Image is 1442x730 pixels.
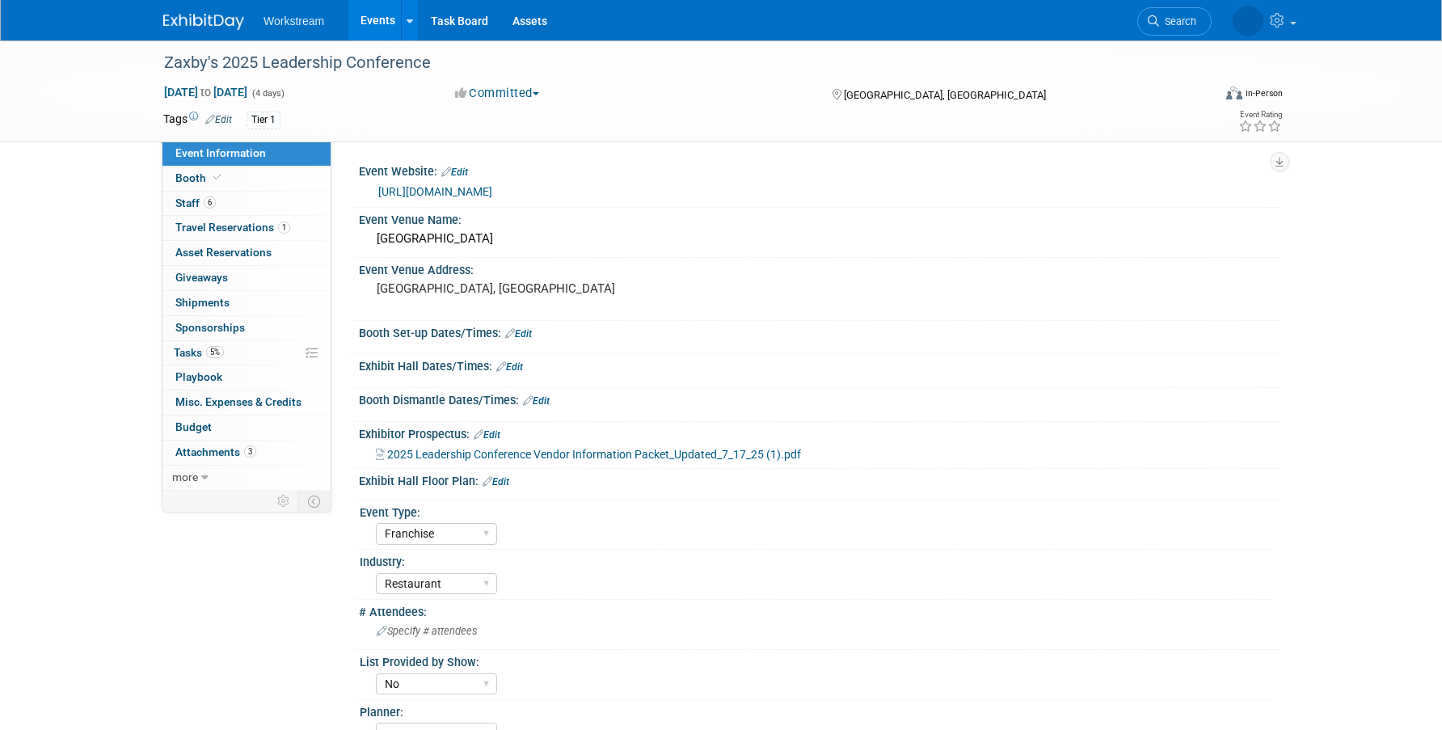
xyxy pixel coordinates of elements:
[162,390,331,415] a: Misc. Expenses & Credits
[158,49,1187,78] div: Zaxby's 2025 Leadership Conference
[198,86,213,99] span: to
[496,361,523,373] a: Edit
[1233,6,1263,36] img: Keira Wiele
[298,491,331,512] td: Toggle Event Tabs
[175,246,272,259] span: Asset Reservations
[360,550,1271,570] div: Industry:
[1159,15,1196,27] span: Search
[162,192,331,216] a: Staff6
[278,222,290,234] span: 1
[175,296,230,309] span: Shipments
[378,185,492,198] a: [URL][DOMAIN_NAME]
[206,346,224,358] span: 5%
[360,500,1271,521] div: Event Type:
[359,208,1279,228] div: Event Venue Name:
[175,321,245,334] span: Sponsorships
[162,365,331,390] a: Playbook
[359,159,1279,180] div: Event Website:
[359,388,1279,409] div: Booth Dismantle Dates/Times:
[175,196,216,209] span: Staff
[175,445,256,458] span: Attachments
[844,89,1046,101] span: [GEOGRAPHIC_DATA], [GEOGRAPHIC_DATA]
[175,221,290,234] span: Travel Reservations
[175,271,228,284] span: Giveaways
[359,422,1279,443] div: Exhibitor Prospectus:
[244,445,256,458] span: 3
[264,15,324,27] span: Workstream
[162,216,331,240] a: Travel Reservations1
[1116,84,1283,108] div: Event Format
[1245,87,1283,99] div: In-Person
[172,470,198,483] span: more
[162,167,331,191] a: Booth
[162,441,331,465] a: Attachments3
[175,420,212,433] span: Budget
[175,146,266,159] span: Event Information
[359,600,1279,620] div: # Attendees:
[359,321,1279,342] div: Booth Set-up Dates/Times:
[523,395,550,407] a: Edit
[175,370,222,383] span: Playbook
[175,171,225,184] span: Booth
[247,112,280,129] div: Tier 1
[483,476,509,487] a: Edit
[162,291,331,315] a: Shipments
[162,466,331,490] a: more
[162,316,331,340] a: Sponsorships
[162,416,331,440] a: Budget
[270,491,298,512] td: Personalize Event Tab Strip
[474,429,500,441] a: Edit
[213,173,221,182] i: Booth reservation complete
[205,114,232,125] a: Edit
[175,395,301,408] span: Misc. Expenses & Credits
[1226,87,1242,99] img: Format-Inperson.png
[163,111,232,129] td: Tags
[174,346,224,359] span: Tasks
[449,85,546,102] button: Committed
[376,448,801,461] a: 2025 Leadership Conference Vendor Information Packet_Updated_7_17_25 (1).pdf
[377,281,724,296] pre: [GEOGRAPHIC_DATA], [GEOGRAPHIC_DATA]
[359,258,1279,278] div: Event Venue Address:
[163,14,244,30] img: ExhibitDay
[371,226,1267,251] div: [GEOGRAPHIC_DATA]
[441,167,468,178] a: Edit
[162,141,331,166] a: Event Information
[360,650,1271,670] div: List Provided by Show:
[387,448,801,461] span: 2025 Leadership Conference Vendor Information Packet_Updated_7_17_25 (1).pdf
[162,266,331,290] a: Giveaways
[359,354,1279,375] div: Exhibit Hall Dates/Times:
[162,341,331,365] a: Tasks5%
[1137,7,1212,36] a: Search
[377,625,477,637] span: Specify # attendees
[163,85,248,99] span: [DATE] [DATE]
[360,700,1271,720] div: Planner:
[204,196,216,209] span: 6
[162,241,331,265] a: Asset Reservations
[1238,111,1282,119] div: Event Rating
[251,88,285,99] span: (4 days)
[359,469,1279,490] div: Exhibit Hall Floor Plan:
[505,328,532,340] a: Edit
